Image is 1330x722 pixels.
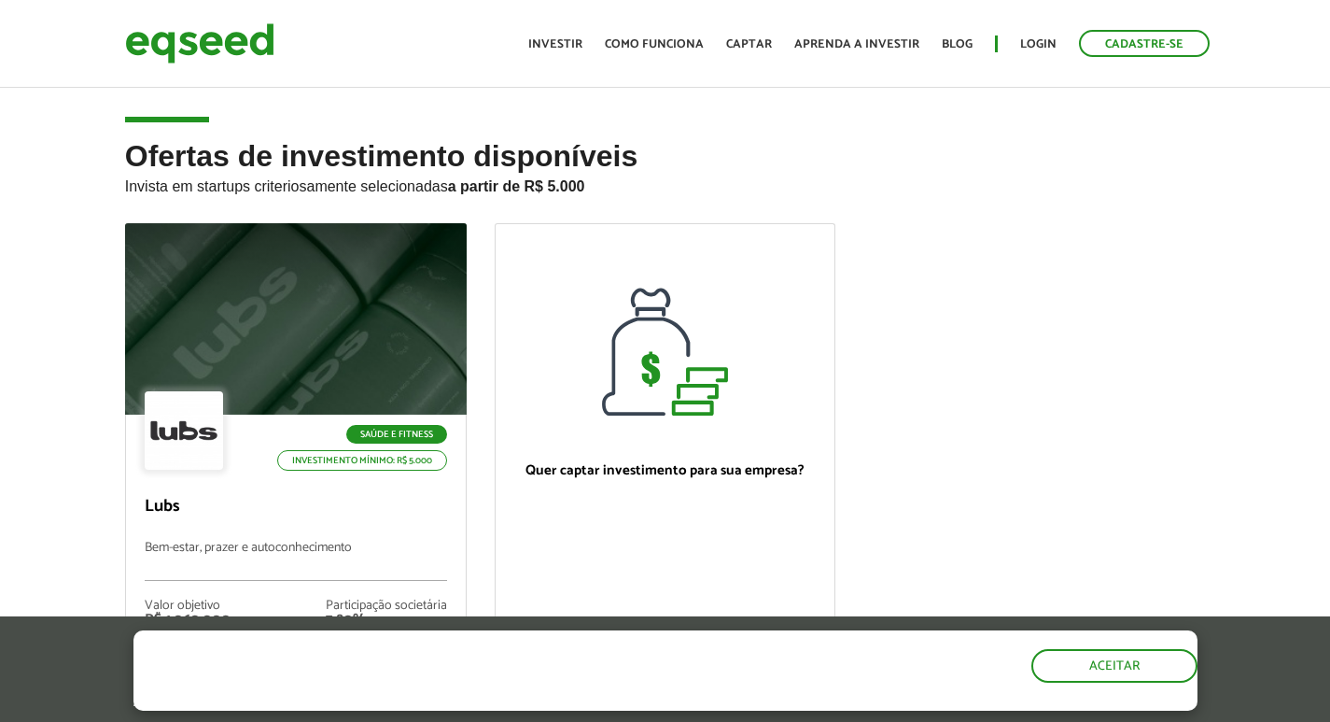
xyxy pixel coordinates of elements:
p: Investimento mínimo: R$ 5.000 [277,450,447,471]
a: política de privacidade e de cookies [380,695,595,711]
a: Quer captar investimento para sua empresa? Quero captar [495,223,836,701]
a: Investir [528,38,582,50]
p: Ao clicar em "aceitar", você aceita nossa . [133,693,772,711]
strong: a partir de R$ 5.000 [448,178,585,194]
p: Quer captar investimento para sua empresa? [514,462,817,479]
div: 7,80% [326,613,447,628]
p: Bem-estar, prazer e autoconhecimento [145,541,447,581]
p: Invista em startups criteriosamente selecionadas [125,173,1206,195]
h2: Ofertas de investimento disponíveis [125,140,1206,223]
a: Captar [726,38,772,50]
p: Lubs [145,497,447,517]
a: Cadastre-se [1079,30,1210,57]
h5: O site da EqSeed utiliza cookies para melhorar sua navegação. [133,630,772,688]
img: EqSeed [125,19,274,68]
p: Saúde e Fitness [346,425,447,444]
div: Participação societária [326,600,447,613]
a: Aprenda a investir [794,38,919,50]
a: Login [1020,38,1057,50]
a: Blog [942,38,973,50]
a: Saúde e Fitness Investimento mínimo: R$ 5.000 Lubs Bem-estar, prazer e autoconhecimento Valor obj... [125,223,467,700]
div: R$ 1.060.000 [145,613,231,628]
div: Valor objetivo [145,600,231,613]
a: Como funciona [605,38,704,50]
button: Aceitar [1031,649,1197,683]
